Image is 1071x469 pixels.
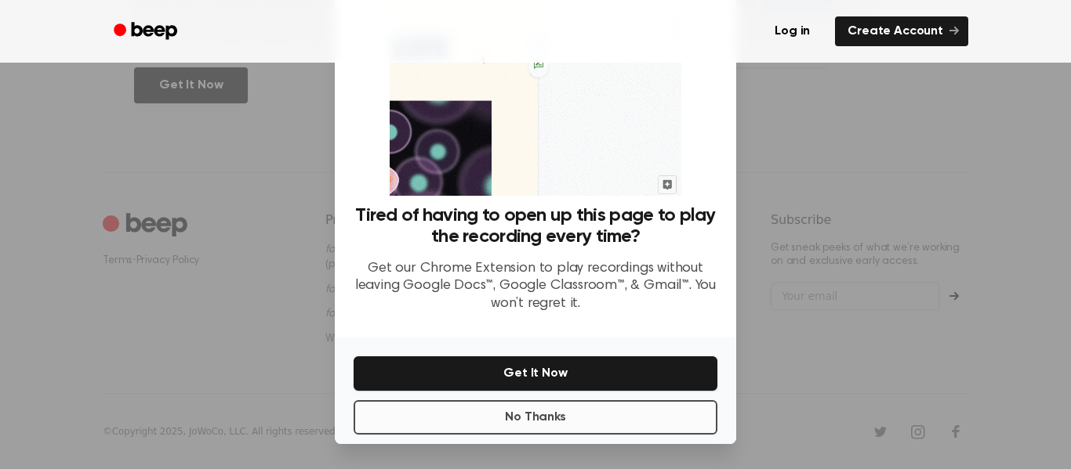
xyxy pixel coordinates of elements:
a: Create Account [835,16,968,46]
a: Beep [103,16,191,47]
a: Log in [759,13,826,49]
button: Get It Now [354,356,717,391]
button: No Thanks [354,400,717,435]
h3: Tired of having to open up this page to play the recording every time? [354,205,717,247]
p: Get our Chrome Extension to play recordings without leaving Google Docs™, Google Classroom™, & Gm... [354,260,717,313]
